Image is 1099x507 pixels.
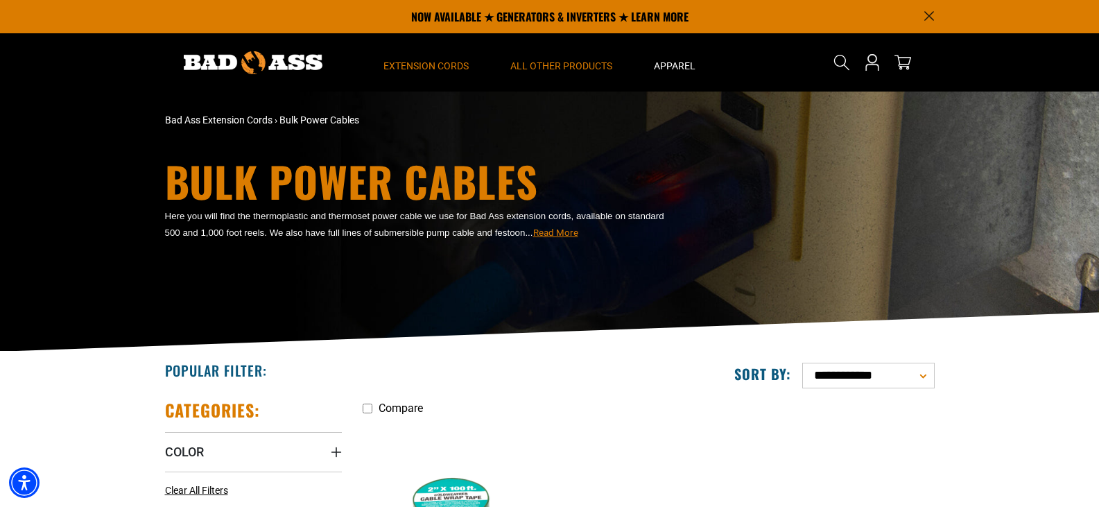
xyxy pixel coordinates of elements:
a: cart [892,54,914,71]
span: Clear All Filters [165,485,228,496]
h2: Categories: [165,399,261,421]
span: Extension Cords [383,60,469,72]
summary: Apparel [633,33,716,92]
span: Bulk Power Cables [279,114,359,126]
summary: All Other Products [490,33,633,92]
span: Apparel [654,60,695,72]
a: Open this option [861,33,883,92]
nav: breadcrumbs [165,113,671,128]
summary: Extension Cords [363,33,490,92]
span: Compare [379,402,423,415]
a: Bad Ass Extension Cords [165,114,272,126]
div: Accessibility Menu [9,467,40,498]
span: Color [165,444,204,460]
summary: Search [831,51,853,74]
span: › [275,114,277,126]
a: Clear All Filters [165,483,234,498]
h1: Bulk Power Cables [165,160,671,202]
span: Here you will find the thermoplastic and thermoset power cable we use for Bad Ass extension cords... [165,211,664,238]
img: Bad Ass Extension Cords [184,51,322,74]
h2: Popular Filter: [165,361,267,379]
summary: Color [165,432,342,471]
span: Read More [533,227,578,238]
span: All Other Products [510,60,612,72]
label: Sort by: [734,365,791,383]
